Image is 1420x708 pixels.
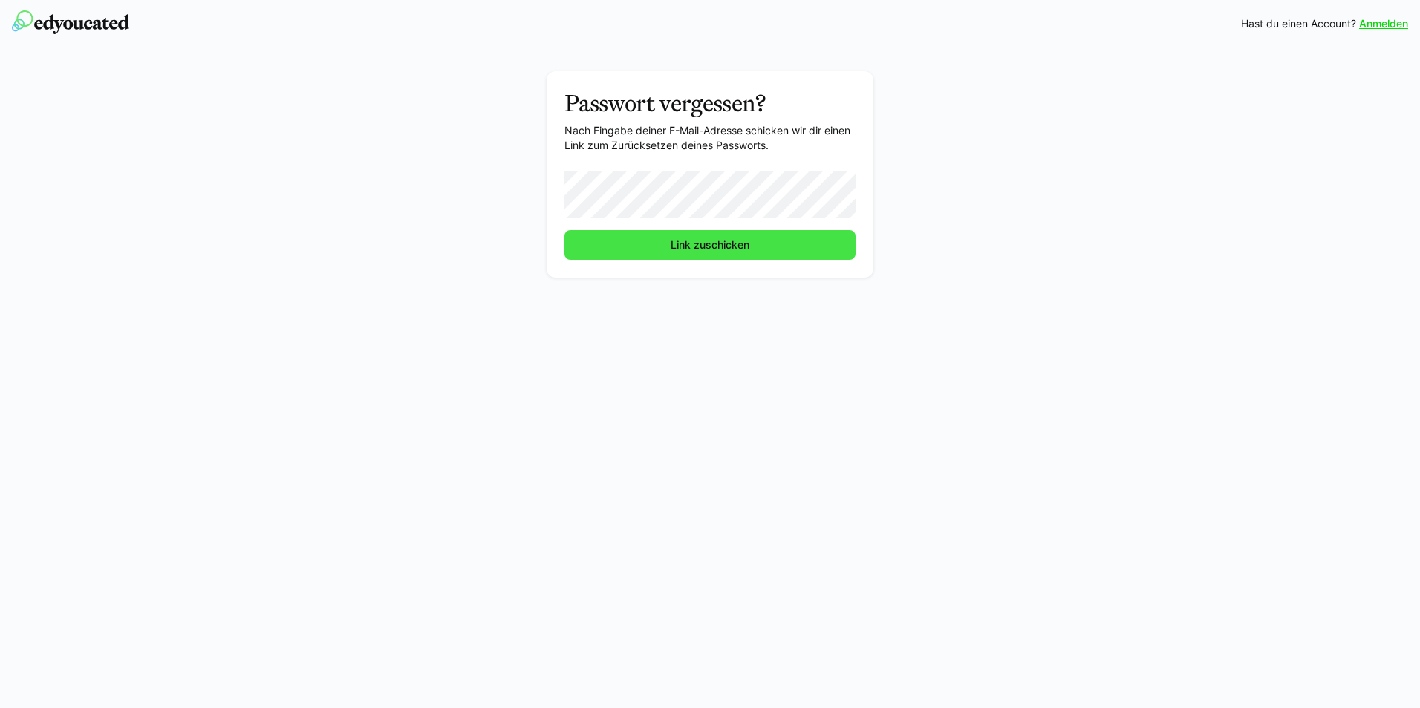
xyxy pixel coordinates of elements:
a: Anmelden [1359,16,1408,31]
button: Link zuschicken [564,230,856,260]
span: Link zuschicken [668,237,752,252]
h3: Passwort vergessen? [564,89,856,117]
p: Nach Eingabe deiner E-Mail-Adresse schicken wir dir einen Link zum Zurücksetzen deines Passworts. [564,123,856,153]
span: Hast du einen Account? [1241,16,1356,31]
img: edyoucated [12,10,129,34]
